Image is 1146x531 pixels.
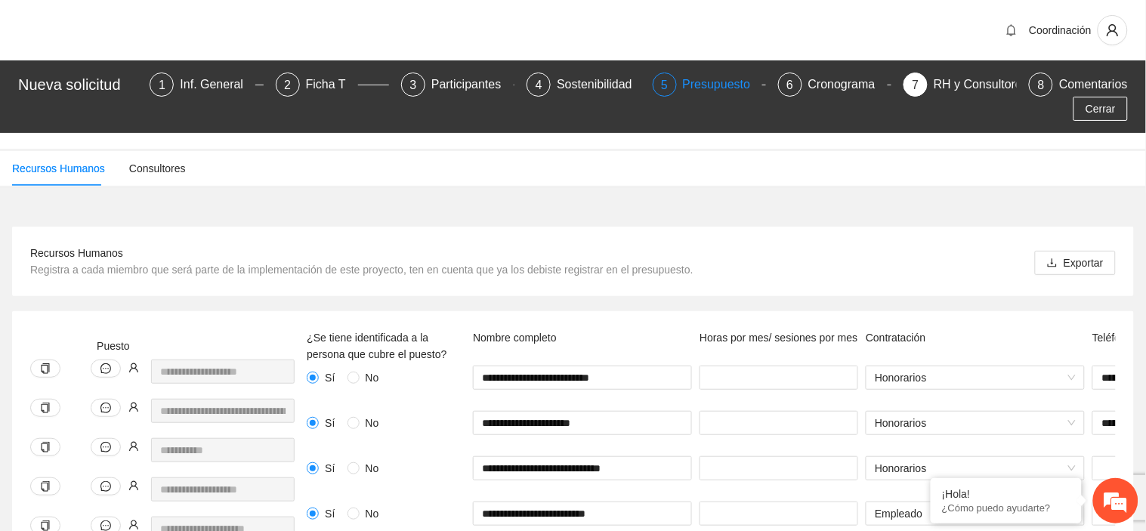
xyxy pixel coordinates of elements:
span: No [360,460,385,477]
span: Puesto [97,340,130,352]
div: 2Ficha T [276,73,389,97]
span: Empleado [875,502,1076,525]
span: 6 [786,79,793,91]
button: Cerrar [1073,97,1128,121]
span: Honorarios [875,457,1076,480]
span: copy [40,442,51,452]
div: Cronograma [808,73,888,97]
span: user [128,402,139,412]
span: message [100,442,111,452]
button: message [91,438,121,456]
span: Coordinación [1030,24,1092,36]
div: Ficha T [306,73,358,97]
div: RH y Consultores [934,73,1040,97]
button: copy [30,477,60,495]
div: Chatee con nosotros ahora [79,77,254,97]
div: Presupuesto [683,73,763,97]
span: No [360,505,385,522]
div: 3Participantes [401,73,514,97]
span: Sí [319,460,341,477]
span: 5 [661,79,668,91]
span: Contratación [866,332,925,344]
button: downloadExportar [1035,251,1116,275]
div: 8Comentarios [1029,73,1128,97]
span: Teléfono [1092,332,1132,344]
button: copy [30,438,60,456]
span: download [1047,258,1058,270]
div: Comentarios [1059,73,1128,97]
span: 7 [913,79,919,91]
span: Sí [319,415,341,431]
button: message [91,399,121,417]
button: copy [30,399,60,417]
button: copy [30,360,60,378]
span: message [100,520,111,531]
span: No [360,415,385,431]
button: message [91,477,121,495]
span: Horas por mes/ sesiones por mes [700,332,857,344]
span: user [128,480,139,491]
p: ¿Cómo puedo ayudarte? [942,502,1070,514]
div: 6Cronograma [778,73,891,97]
span: Honorarios [875,366,1076,389]
span: user [1098,23,1127,37]
span: Sí [319,369,341,386]
span: 1 [159,79,165,91]
span: Nombre completo [473,332,557,344]
button: bell [999,18,1024,42]
div: Inf. General [180,73,255,97]
span: 8 [1038,79,1045,91]
span: copy [40,520,51,531]
span: copy [40,363,51,374]
span: Exportar [1064,255,1104,271]
span: bell [1000,24,1023,36]
div: 7RH y Consultores [904,73,1017,97]
div: 5Presupuesto [653,73,766,97]
div: 1Inf. General [150,73,263,97]
span: user [128,520,139,530]
button: user [1098,15,1128,45]
span: Recursos Humanos [30,247,123,259]
span: message [100,403,111,413]
span: copy [40,481,51,492]
div: Consultores [129,160,186,177]
span: Cerrar [1086,100,1116,117]
span: copy [40,403,51,413]
div: ¡Hola! [942,488,1070,500]
div: Sostenibilidad [557,73,644,97]
span: message [100,363,111,374]
div: Recursos Humanos [12,160,105,177]
span: 3 [410,79,417,91]
span: No [360,369,385,386]
span: user [128,441,139,452]
span: ¿Se tiene identificada a la persona que cubre el puesto? [307,332,446,360]
span: Sí [319,505,341,522]
div: Nueva solicitud [18,73,141,97]
span: 4 [536,79,542,91]
div: Minimizar ventana de chat en vivo [248,8,284,44]
span: Registra a cada miembro que será parte de la implementación de este proyecto, ten en cuenta que y... [30,264,693,276]
textarea: Escriba su mensaje y pulse “Intro” [8,363,288,416]
div: 4Sostenibilidad [527,73,640,97]
button: message [91,360,121,378]
span: Estamos en línea. [88,177,209,329]
span: 2 [284,79,291,91]
span: message [100,481,111,492]
span: Honorarios [875,412,1076,434]
div: Participantes [431,73,514,97]
span: user [128,363,139,373]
